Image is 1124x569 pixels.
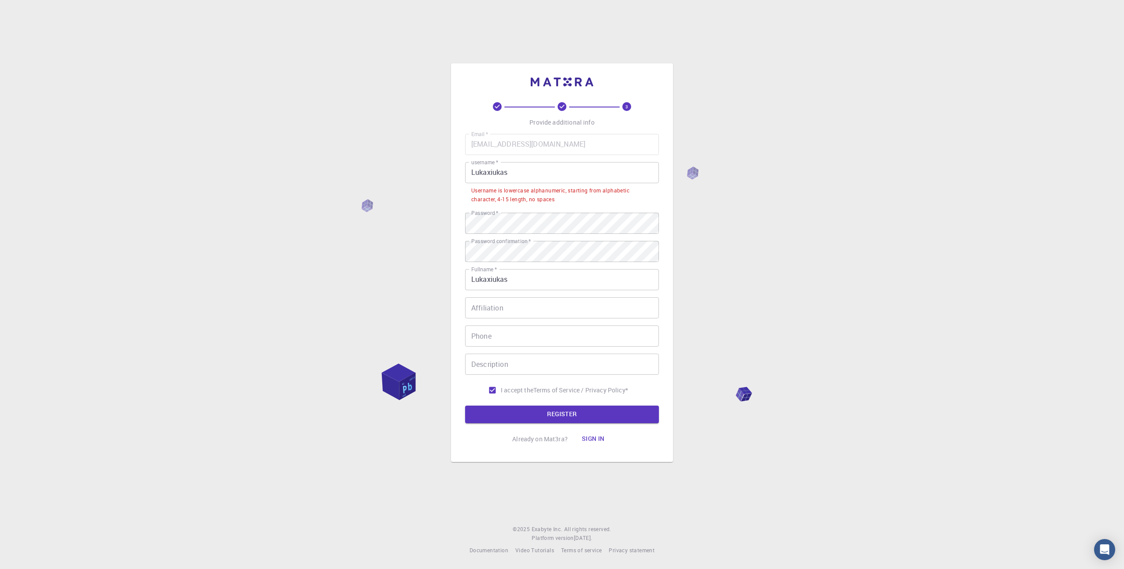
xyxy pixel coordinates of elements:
label: Password [471,209,498,217]
span: Exabyte Inc. [532,525,562,532]
label: username [471,159,498,166]
span: Terms of service [561,547,602,554]
div: Open Intercom Messenger [1094,539,1115,560]
span: Privacy statement [609,547,654,554]
a: Documentation [470,546,508,555]
p: Provide additional info [529,118,594,127]
a: Privacy statement [609,546,654,555]
text: 3 [625,103,628,110]
label: Email [471,130,488,138]
button: REGISTER [465,406,659,423]
button: Sign in [575,430,612,448]
span: © 2025 [513,525,531,534]
a: [DATE]. [574,534,592,543]
a: Video Tutorials [515,546,554,555]
div: Username is lowercase alphanumeric, starting from alphabetic character, 4-15 length, no spaces [471,186,653,204]
a: Terms of Service / Privacy Policy* [533,386,628,395]
a: Terms of service [561,546,602,555]
span: [DATE] . [574,534,592,541]
span: All rights reserved. [564,525,611,534]
span: Documentation [470,547,508,554]
p: Already on Mat3ra? [512,435,568,443]
span: Platform version [532,534,573,543]
span: Video Tutorials [515,547,554,554]
span: I accept the [501,386,533,395]
p: Terms of Service / Privacy Policy * [533,386,628,395]
a: Exabyte Inc. [532,525,562,534]
label: Fullname [471,266,497,273]
label: Password confirmation [471,237,531,245]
